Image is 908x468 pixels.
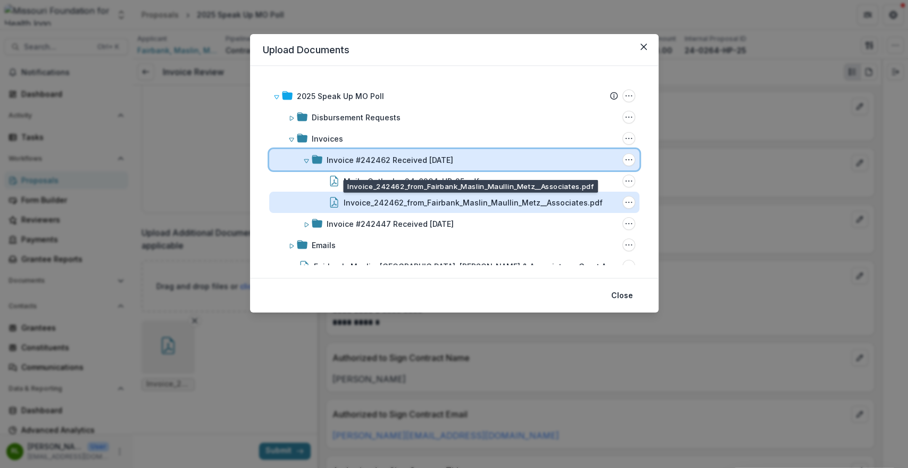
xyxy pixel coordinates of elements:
[297,91,384,102] div: 2025 Speak Up MO Poll
[622,111,635,124] button: Disbursement Requests Options
[312,133,343,144] div: Invoices
[605,287,639,304] button: Close
[312,240,336,251] div: Emails
[635,38,652,55] button: Close
[269,192,639,213] div: Invoice_242462_from_Fairbank_Maslin_Maullin_Metz__Associates.pdfInvoice_242462_from_Fairbank_Masl...
[312,112,401,123] div: Disbursement Requests
[269,256,639,277] div: Fairbank, Maslin, [GEOGRAPHIC_DATA], [PERSON_NAME] & Associates - Grant Agreement - [DATE].pdfFai...
[269,106,639,128] div: Disbursement RequestsDisbursement Requests Options
[269,149,639,170] div: Invoice #242462 Received [DATE]Invoice #242462 Received 09/22/2025 Options
[269,128,639,149] div: InvoicesInvoices Options
[269,234,639,256] div: EmailsEmails Options
[250,34,659,66] header: Upload Documents
[269,170,639,192] div: Mail - Outlook - 24-0264-HP-25.pdfMail - Outlook - 24-0264-HP-25.pdf Options
[269,213,639,234] div: Invoice #242447 Received [DATE]Invoice #242447 Received 09/06/2025 Options
[344,176,479,187] div: Mail - Outlook - 24-0264-HP-25.pdf
[314,261,665,272] div: Fairbank, Maslin, [GEOGRAPHIC_DATA], [PERSON_NAME] & Associates - Grant Agreement - [DATE].pdf
[622,260,635,273] button: Fairbank, Maslin, Maullin, Metz & Associates - Grant Agreement - 2025-09-12.pdf Options
[344,197,603,208] div: Invoice_242462_from_Fairbank_Maslin_Maullin_Metz__Associates.pdf
[622,196,635,209] button: Invoice_242462_from_Fairbank_Maslin_Maullin_Metz__Associates.pdf Options
[622,153,635,166] button: Invoice #242462 Received 09/22/2025 Options
[622,217,635,230] button: Invoice #242447 Received 09/06/2025 Options
[622,89,635,102] button: 2025 Speak Up MO Poll Options
[622,175,635,187] button: Mail - Outlook - 24-0264-HP-25.pdf Options
[269,85,639,106] div: 2025 Speak Up MO Poll2025 Speak Up MO Poll Options
[269,128,639,234] div: InvoicesInvoices OptionsInvoice #242462 Received [DATE]Invoice #242462 Received 09/22/2025 Option...
[327,154,453,166] div: Invoice #242462 Received [DATE]
[622,132,635,145] button: Invoices Options
[327,218,454,229] div: Invoice #242447 Received [DATE]
[269,149,639,213] div: Invoice #242462 Received [DATE]Invoice #242462 Received 09/22/2025 OptionsMail - Outlook - 24-026...
[622,239,635,251] button: Emails Options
